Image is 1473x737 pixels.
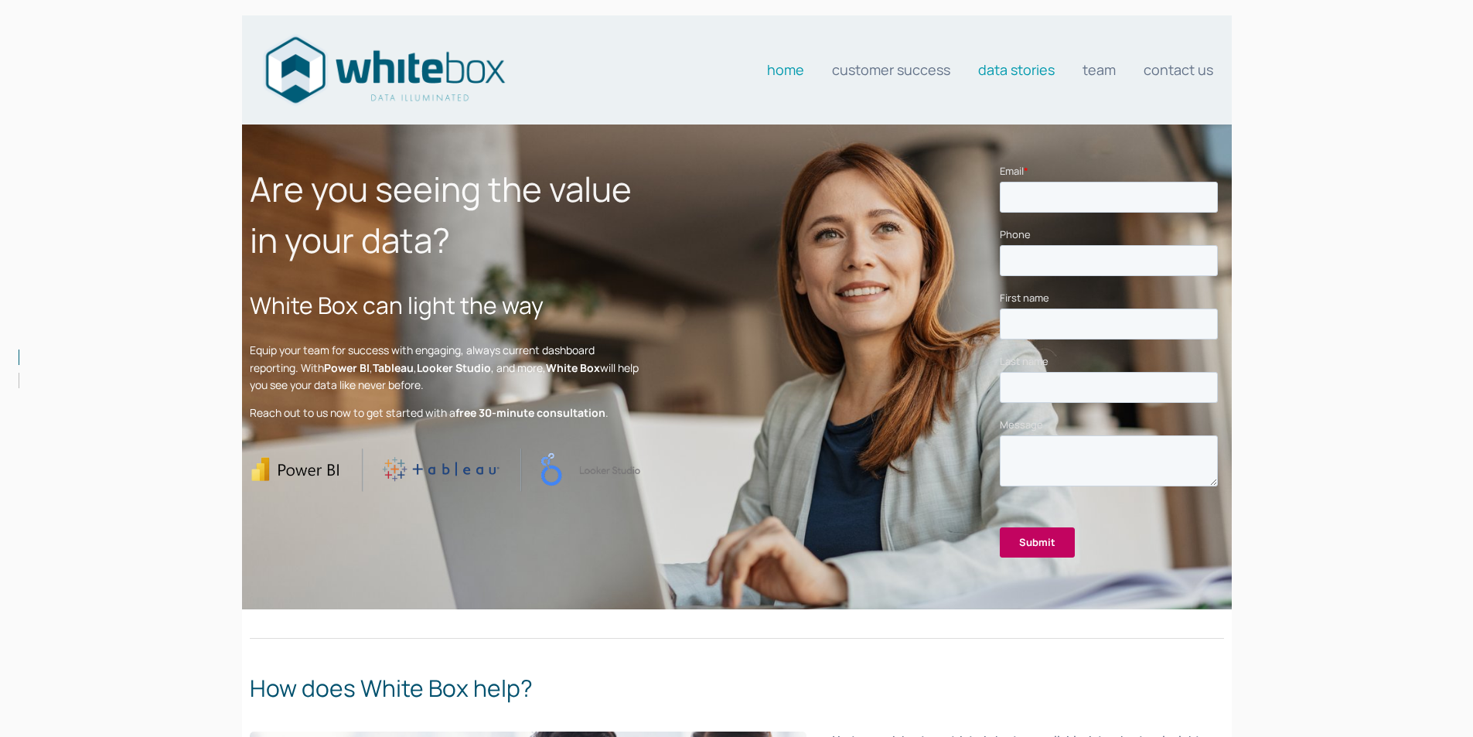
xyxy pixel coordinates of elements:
a: Contact us [1144,54,1213,85]
h2: How does White Box help? [250,670,1224,705]
a: Team [1083,54,1116,85]
h2: White Box can light the way [250,288,640,322]
strong: Looker Studio [417,360,491,375]
a: Data stories [978,54,1055,85]
h1: Are you seeing the value in your data? [250,163,640,265]
p: Reach out to us now to get started with a . [250,404,640,421]
strong: free 30-minute consultation [455,405,605,420]
a: Customer Success [832,54,950,85]
a: Home [767,54,804,85]
strong: White Box [546,360,600,375]
img: Data consultants [261,32,508,108]
strong: Tableau [373,360,414,375]
strong: Power BI [324,360,370,375]
p: Equip your team for success with engaging, always current dashboard reporting. With , , , and mor... [250,342,640,394]
iframe: Form 0 [1000,163,1224,571]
